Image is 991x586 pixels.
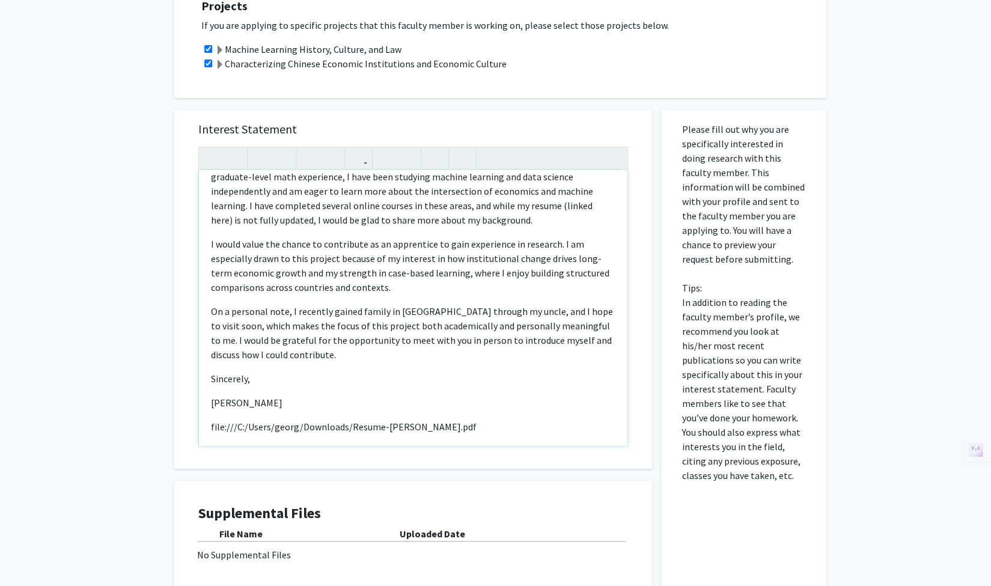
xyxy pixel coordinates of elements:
button: Superscript [299,147,320,168]
button: Emphasis (Ctrl + I) [272,147,293,168]
p: file:///C:/Users/georg/Downloads/Resume-[PERSON_NAME].pdf [211,420,615,434]
p: I am very interested in the possibility of joining your research study. Although I do not have gr... [211,155,615,227]
div: No Supplemental Files [197,548,629,562]
button: Ordered list [397,147,418,168]
h4: Supplemental Files [198,505,628,522]
p: I would value the chance to contribute as an apprentice to gain experience in research. I am espe... [211,237,615,295]
button: Strong (Ctrl + B) [251,147,272,168]
label: Characterizing Chinese Economic Institutions and Economic Culture [215,56,507,71]
div: Note to users with screen readers: Please press Alt+0 or Option+0 to deactivate our accessibility... [199,170,627,446]
button: Subscript [320,147,341,168]
p: If you are applying to specific projects that this faculty member is working on, please select th... [201,18,814,32]
button: Redo (Ctrl + Y) [223,147,244,168]
b: File Name [219,528,263,540]
b: Uploaded Date [400,528,465,540]
button: Fullscreen [603,147,624,168]
button: Remove format [424,147,445,168]
p: [PERSON_NAME] [211,395,615,410]
label: Machine Learning History, Culture, and Law [215,42,401,56]
button: Unordered list [376,147,397,168]
p: Sincerely, [211,371,615,386]
button: Undo (Ctrl + Z) [202,147,223,168]
button: Link [348,147,369,168]
button: Insert horizontal rule [452,147,473,168]
p: On a personal note, I recently gained family in [GEOGRAPHIC_DATA] through my uncle, and I hope to... [211,304,615,362]
p: Please fill out why you are specifically interested in doing research with this faculty member. T... [682,122,805,483]
h5: Interest Statement [198,122,628,136]
iframe: Chat [9,532,51,577]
